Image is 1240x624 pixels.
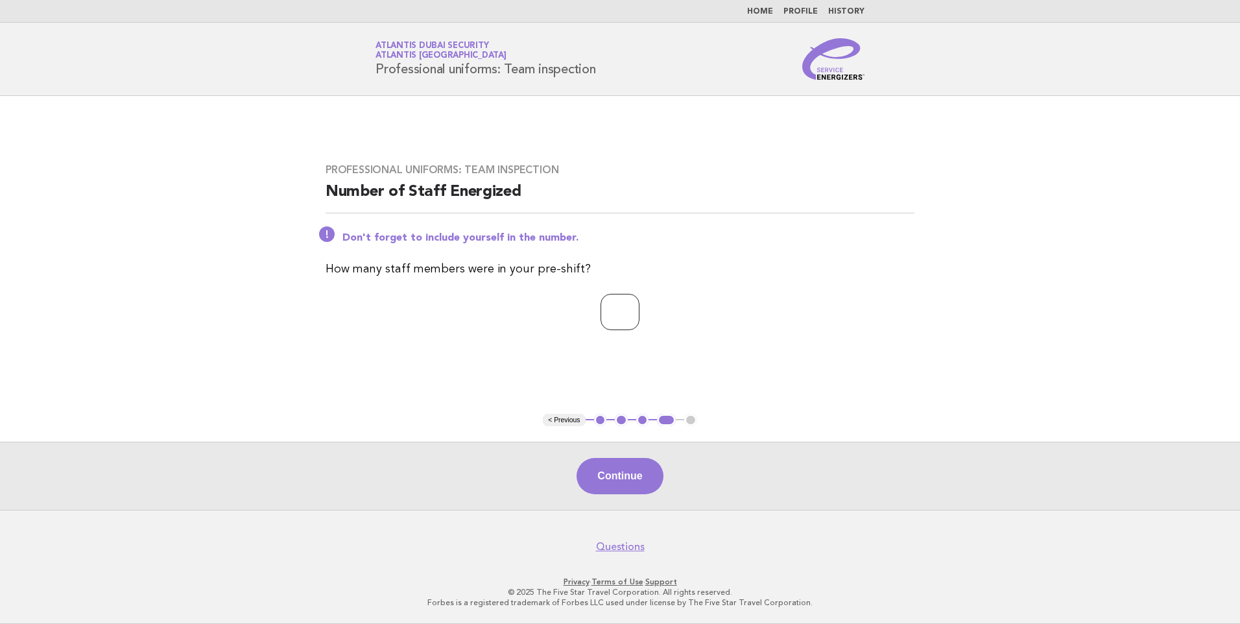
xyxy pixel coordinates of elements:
button: 4 [657,414,676,427]
p: How many staff members were in your pre-shift? [326,260,914,278]
h1: Professional uniforms: Team inspection [376,42,596,76]
a: Support [645,577,677,586]
button: Continue [577,458,663,494]
button: 2 [615,414,628,427]
p: Don't forget to include yourself in the number. [342,232,914,245]
a: Terms of Use [591,577,643,586]
h3: Professional uniforms: Team inspection [326,163,914,176]
p: Forbes is a registered trademark of Forbes LLC used under license by The Five Star Travel Corpora... [223,597,1017,608]
a: Atlantis Dubai SecurityAtlantis [GEOGRAPHIC_DATA] [376,42,507,60]
button: 3 [636,414,649,427]
a: Privacy [564,577,590,586]
a: Profile [783,8,818,16]
a: Questions [596,540,645,553]
img: Service Energizers [802,38,864,80]
h2: Number of Staff Energized [326,182,914,213]
p: · · [223,577,1017,587]
p: © 2025 The Five Star Travel Corporation. All rights reserved. [223,587,1017,597]
button: < Previous [543,414,585,427]
button: 1 [594,414,607,427]
a: History [828,8,864,16]
span: Atlantis [GEOGRAPHIC_DATA] [376,52,507,60]
a: Home [747,8,773,16]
